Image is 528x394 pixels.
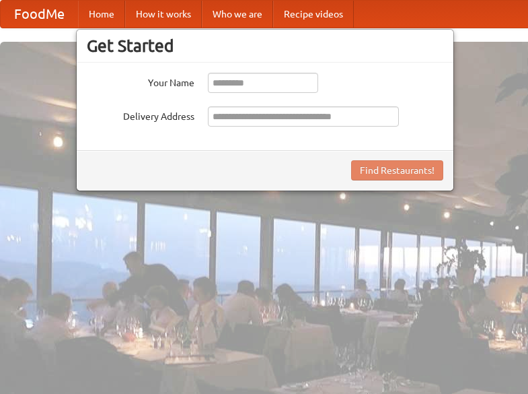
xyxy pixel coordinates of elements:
[78,1,125,28] a: Home
[125,1,202,28] a: How it works
[87,36,443,56] h3: Get Started
[202,1,273,28] a: Who we are
[1,1,78,28] a: FoodMe
[351,160,443,180] button: Find Restaurants!
[273,1,354,28] a: Recipe videos
[87,106,194,123] label: Delivery Address
[87,73,194,90] label: Your Name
